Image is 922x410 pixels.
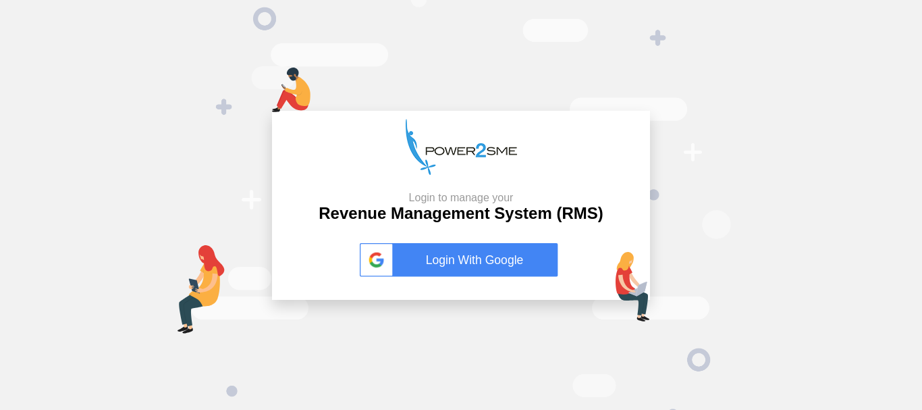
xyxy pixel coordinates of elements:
[356,229,566,291] button: Login With Google
[360,243,562,277] a: Login With Google
[178,245,225,334] img: tab-login.png
[616,252,650,322] img: lap-login.png
[319,191,603,204] small: Login to manage your
[319,191,603,224] h2: Revenue Management System (RMS)
[406,119,517,175] img: p2s_logo.png
[272,68,310,112] img: mob-login.png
